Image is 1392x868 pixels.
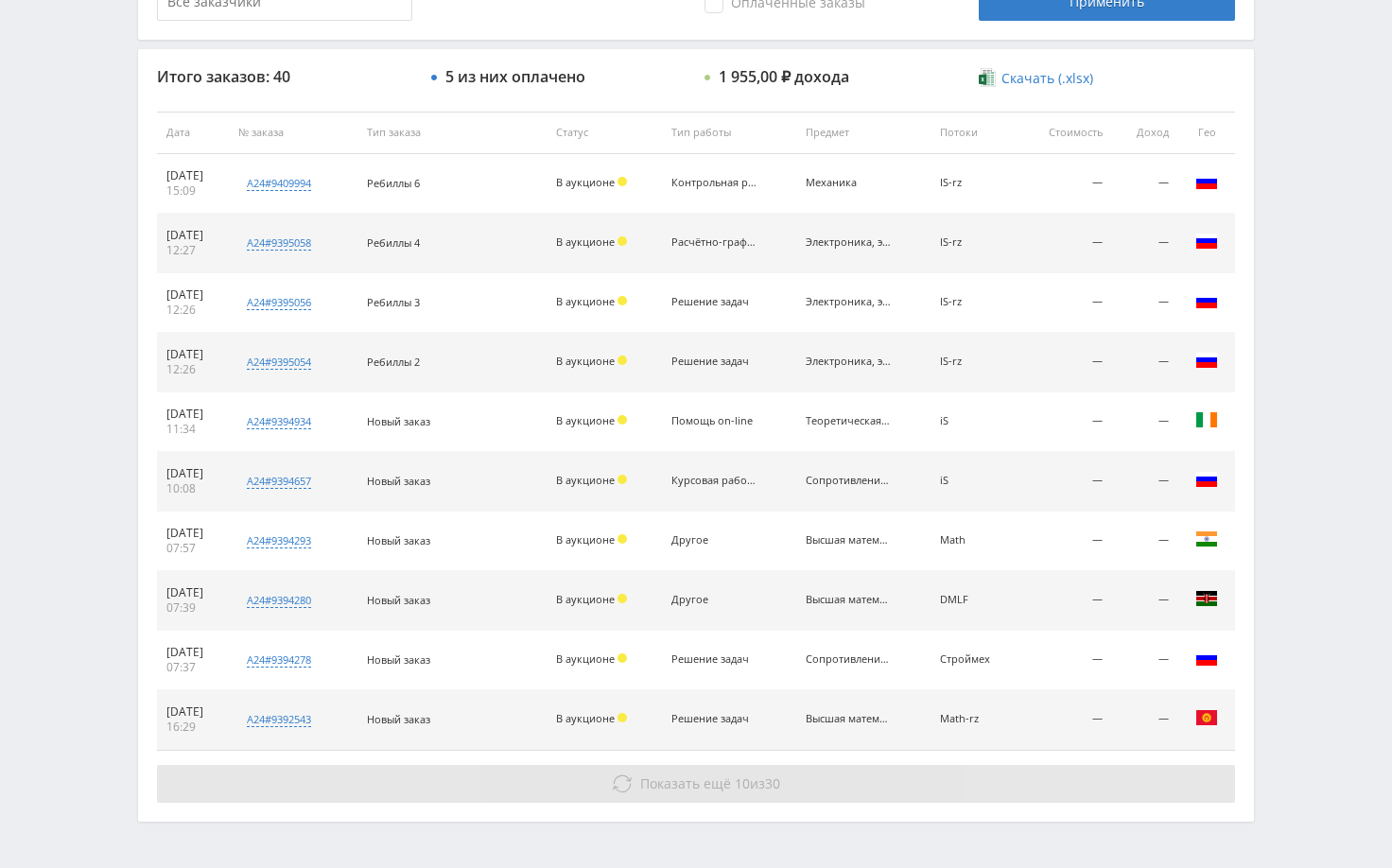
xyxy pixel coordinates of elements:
[618,534,627,544] span: Холд
[166,466,219,481] div: [DATE]
[940,475,1010,487] div: iS
[1112,512,1178,571] td: —
[1112,452,1178,512] td: —
[940,415,1010,427] div: iS
[671,415,757,427] div: Помощь on-line
[1195,528,1218,550] img: ind.png
[157,765,1235,803] button: Показать ещё 10из30
[166,183,219,199] div: 15:09
[671,534,757,547] div: Другое
[640,774,731,792] span: Показать ещё
[157,68,412,85] div: Итого заказов: 40
[166,660,219,675] div: 07:37
[765,774,780,792] span: 30
[367,474,430,488] span: Новый заказ
[671,594,757,606] div: Другое
[662,112,796,154] th: Тип работы
[247,414,311,429] div: a24#9394934
[1112,571,1178,631] td: —
[1018,214,1112,273] td: —
[166,243,219,258] div: 12:27
[940,356,1010,368] div: IS-rz
[166,704,219,720] div: [DATE]
[556,532,615,547] span: В аукционе
[735,774,750,792] span: 10
[1018,631,1112,690] td: —
[1018,690,1112,750] td: —
[1018,392,1112,452] td: —
[1112,214,1178,273] td: —
[618,296,627,305] span: Холд
[806,594,891,606] div: Высшая математика
[166,303,219,318] div: 12:26
[547,112,662,154] th: Статус
[247,355,311,370] div: a24#9395054
[166,541,219,556] div: 07:57
[640,774,780,792] span: из
[940,534,1010,547] div: Math
[556,354,615,368] span: В аукционе
[940,594,1010,606] div: DMLF
[556,473,615,487] span: В аукционе
[1112,273,1178,333] td: —
[618,594,627,603] span: Холд
[1178,112,1235,154] th: Гео
[979,68,995,87] img: xlsx
[618,356,627,365] span: Холд
[671,177,757,189] div: Контрольная работа
[1018,112,1112,154] th: Стоимость
[367,652,430,667] span: Новый заказ
[618,236,627,246] span: Холд
[806,415,891,427] div: Теоретическая механика
[618,415,627,425] span: Холд
[1018,452,1112,512] td: —
[1112,392,1178,452] td: —
[806,713,891,725] div: Высшая математика
[1018,273,1112,333] td: —
[1195,706,1218,729] img: kgz.png
[247,176,311,191] div: a24#9409994
[1112,154,1178,214] td: —
[671,356,757,368] div: Решение задач
[796,112,931,154] th: Предмет
[940,177,1010,189] div: IS-rz
[367,712,430,726] span: Новый заказ
[445,68,585,85] div: 5 из них оплачено
[1195,230,1218,252] img: rus.png
[806,236,891,249] div: Электроника, электротехника, радиотехника
[1195,170,1218,193] img: rus.png
[556,175,615,189] span: В аукционе
[1018,154,1112,214] td: —
[166,228,219,243] div: [DATE]
[166,407,219,422] div: [DATE]
[940,236,1010,249] div: IS-rz
[367,593,430,607] span: Новый заказ
[719,68,849,85] div: 1 955,00 ₽ дохода
[166,362,219,377] div: 12:26
[166,585,219,600] div: [DATE]
[556,294,615,308] span: В аукционе
[1001,71,1093,86] span: Скачать (.xlsx)
[166,645,219,660] div: [DATE]
[166,526,219,541] div: [DATE]
[618,475,627,484] span: Холд
[671,475,757,487] div: Курсовая работа
[940,653,1010,666] div: Строймех
[806,534,891,547] div: Высшая математика
[556,234,615,249] span: В аукционе
[367,176,420,190] span: Ребиллы 6
[1195,587,1218,610] img: ken.png
[1195,349,1218,372] img: rus.png
[1195,289,1218,312] img: rus.png
[367,533,430,547] span: Новый заказ
[247,474,311,489] div: a24#9394657
[556,413,615,427] span: В аукционе
[806,653,891,666] div: Сопротивление материалов
[1112,690,1178,750] td: —
[166,422,219,437] div: 11:34
[556,651,615,666] span: В аукционе
[1195,408,1218,431] img: irl.png
[247,295,311,310] div: a24#9395056
[367,355,420,369] span: Ребиллы 2
[806,296,891,308] div: Электроника, электротехника, радиотехника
